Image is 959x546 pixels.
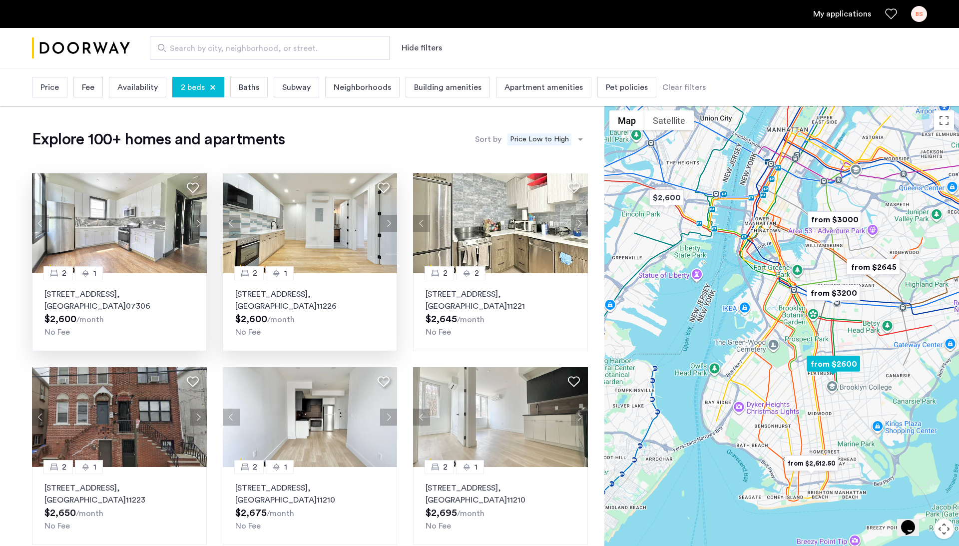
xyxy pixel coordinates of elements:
[413,215,430,232] button: Previous apartment
[426,482,575,506] p: [STREET_ADDRESS] 11210
[223,173,398,273] img: dc6efc1f-24ba-4395-9182-45437e21be9a_638906327223137552.jpeg
[44,508,76,518] span: $2,650
[934,519,954,539] button: Map camera controls
[223,409,240,426] button: Previous apartment
[282,81,311,93] span: Subway
[239,81,259,93] span: Baths
[76,316,104,324] sub: /month
[571,215,588,232] button: Next apartment
[813,8,871,20] a: My application
[32,273,207,351] a: 21[STREET_ADDRESS], [GEOGRAPHIC_DATA]07306No Fee
[504,130,588,148] ng-select: sort-apartment
[644,110,694,130] button: Show satellite imagery
[253,461,257,473] span: 2
[62,461,66,473] span: 2
[803,353,864,375] div: from $2600
[457,510,484,518] sub: /month
[267,316,295,324] sub: /month
[82,81,94,93] span: Fee
[190,409,207,426] button: Next apartment
[235,288,385,312] p: [STREET_ADDRESS] 11226
[803,282,864,304] div: from $3200
[32,367,207,467] img: 2016_638484664599997863.jpeg
[32,29,130,67] img: logo
[413,173,588,273] img: 4f6b9112-ac7c-4443-895b-e950d3f5df76_638850710732620540.png
[426,328,451,336] span: No Fee
[413,367,588,467] img: dc6efc1f-24ba-4395-9182-45437e21be9a_638859569518368036.jpeg
[32,173,207,273] img: dc6efc1f-24ba-4395-9182-45437e21be9a_638899191580754823.jpeg
[235,522,261,530] span: No Fee
[413,409,430,426] button: Previous apartment
[609,110,644,130] button: Show street map
[40,81,59,93] span: Price
[457,316,484,324] sub: /month
[413,273,588,351] a: 22[STREET_ADDRESS], [GEOGRAPHIC_DATA]11221No Fee
[32,129,285,149] h1: Explore 100+ homes and apartments
[223,467,398,545] a: 21[STREET_ADDRESS], [GEOGRAPHIC_DATA]11210No Fee
[32,409,49,426] button: Previous apartment
[62,267,66,279] span: 2
[475,461,478,473] span: 1
[885,8,897,20] a: Favorites
[44,314,76,324] span: $2,600
[44,522,70,530] span: No Fee
[181,81,205,93] span: 2 beds
[662,81,706,93] div: Clear filters
[380,409,397,426] button: Next apartment
[117,81,158,93] span: Availability
[334,81,391,93] span: Neighborhoods
[402,42,442,54] button: Show or hide filters
[911,6,927,22] div: BS
[426,288,575,312] p: [STREET_ADDRESS] 11221
[223,367,398,467] img: dc6efc1f-24ba-4395-9182-45437e21be9a_638881883641702966.jpeg
[443,267,448,279] span: 2
[804,208,865,231] div: from $3000
[76,510,103,518] sub: /month
[645,186,688,209] div: $2,600
[414,81,481,93] span: Building amenities
[284,267,287,279] span: 1
[253,267,257,279] span: 2
[32,467,207,545] a: 21[STREET_ADDRESS], [GEOGRAPHIC_DATA]11223No Fee
[44,288,194,312] p: [STREET_ADDRESS] 07306
[44,328,70,336] span: No Fee
[44,482,194,506] p: [STREET_ADDRESS] 11223
[170,42,362,54] span: Search by city, neighborhood, or street.
[426,522,451,530] span: No Fee
[235,328,261,336] span: No Fee
[426,508,457,518] span: $2,695
[93,461,96,473] span: 1
[267,510,294,518] sub: /month
[380,215,397,232] button: Next apartment
[413,467,588,545] a: 21[STREET_ADDRESS], [GEOGRAPHIC_DATA]11210No Fee
[897,506,929,536] iframe: chat widget
[235,482,385,506] p: [STREET_ADDRESS] 11210
[32,215,49,232] button: Previous apartment
[507,133,571,145] span: Price Low to High
[223,215,240,232] button: Previous apartment
[93,267,96,279] span: 1
[571,409,588,426] button: Next apartment
[475,133,501,145] label: Sort by
[32,29,130,67] a: Cazamio logo
[223,273,398,351] a: 21[STREET_ADDRESS], [GEOGRAPHIC_DATA]11226No Fee
[475,267,479,279] span: 2
[606,81,648,93] span: Pet policies
[504,81,583,93] span: Apartment amenities
[150,36,390,60] input: Apartment Search
[843,256,904,278] div: from $2645
[235,508,267,518] span: $2,675
[426,314,457,324] span: $2,645
[284,461,287,473] span: 1
[934,110,954,130] button: Toggle fullscreen view
[781,452,842,475] div: from $2,612.50
[443,461,448,473] span: 2
[235,314,267,324] span: $2,600
[190,215,207,232] button: Next apartment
